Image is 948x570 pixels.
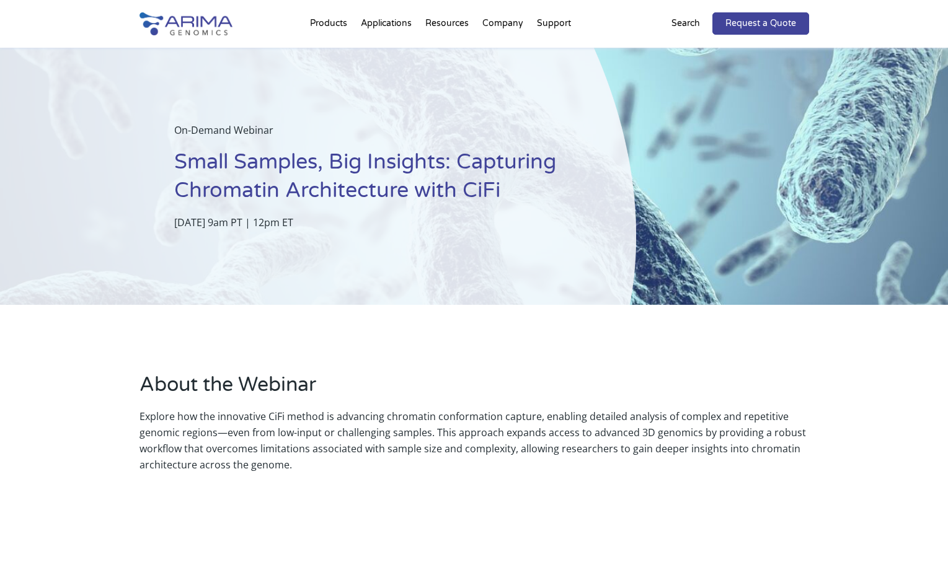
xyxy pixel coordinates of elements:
p: Search [671,15,700,32]
p: Explore how the innovative CiFi method is advancing chromatin conformation capture, enabling deta... [140,408,809,473]
img: Arima-Genomics-logo [140,12,233,35]
p: [DATE] 9am PT | 12pm ET [174,214,574,230]
h2: About the Webinar [140,371,809,408]
p: On-Demand Webinar [174,122,574,148]
h1: Small Samples, Big Insights: Capturing Chromatin Architecture with CiFi [174,148,574,214]
a: Request a Quote [712,12,809,35]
